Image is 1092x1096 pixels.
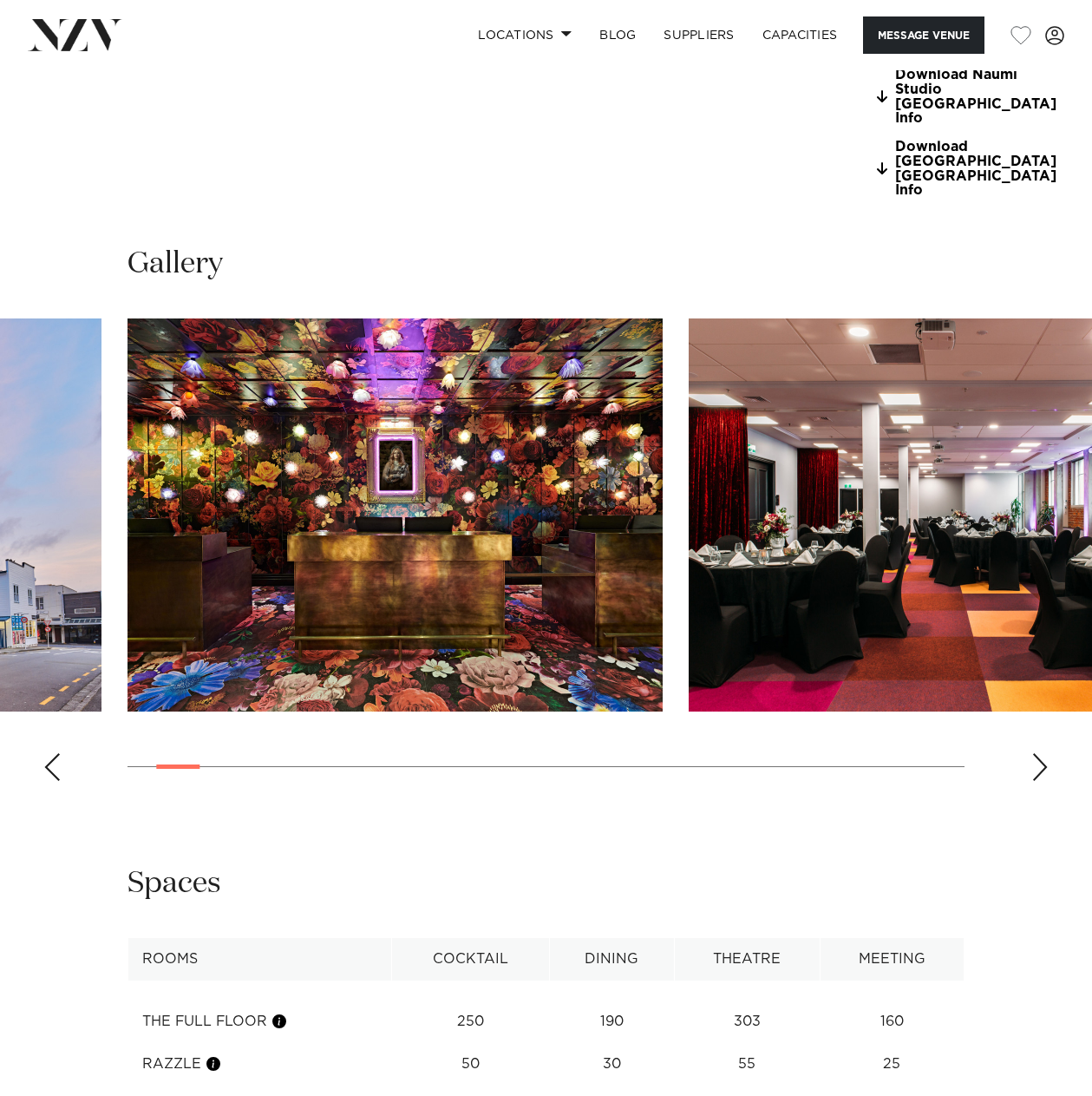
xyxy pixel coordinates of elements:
[674,1043,820,1086] td: 55
[674,1001,820,1043] td: 303
[674,938,820,981] th: Theatre
[820,938,964,981] th: Meeting
[877,68,1067,126] a: Download Naumi Studio [GEOGRAPHIC_DATA] Info
[392,1043,550,1086] td: 50
[128,938,392,981] th: Rooms
[877,140,1067,198] a: Download [GEOGRAPHIC_DATA] [GEOGRAPHIC_DATA] Info
[392,938,550,981] th: Cocktail
[863,16,984,54] button: Message Venue
[585,16,650,54] a: BLOG
[650,16,748,54] a: SUPPLIERS
[549,1043,674,1086] td: 30
[464,16,585,54] a: Locations
[549,938,674,981] th: Dining
[128,1001,392,1043] td: THE FULL FLOOR
[820,1001,964,1043] td: 160
[128,1043,392,1086] td: RAZZLE
[128,245,223,284] h2: Gallery
[28,19,122,50] img: nzv-logo.png
[128,864,221,903] h2: Spaces
[128,318,663,712] swiper-slide: 2 / 29
[392,1001,550,1043] td: 250
[549,1001,674,1043] td: 190
[820,1043,964,1086] td: 25
[749,16,852,54] a: Capacities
